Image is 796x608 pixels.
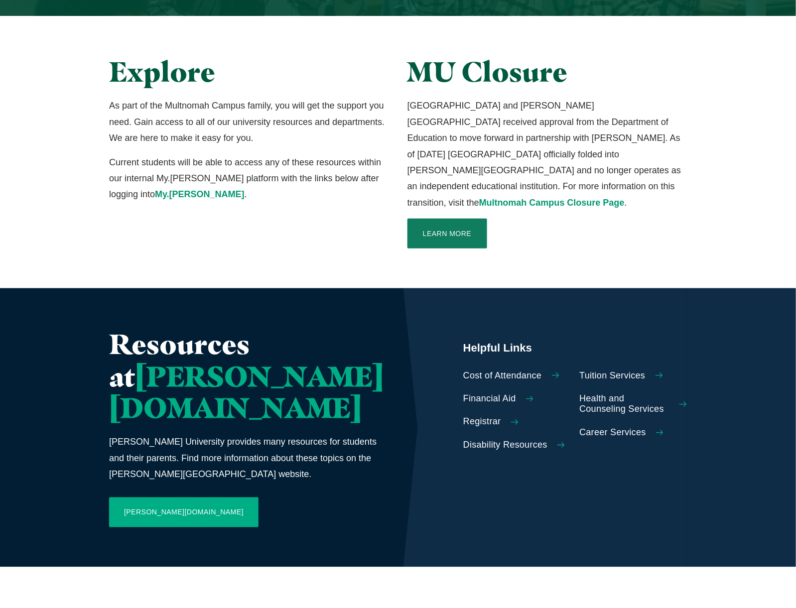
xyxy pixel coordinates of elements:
[580,428,647,439] span: Career Services
[463,417,501,428] span: Registrar
[109,328,384,424] h2: Resources at
[463,370,542,381] span: Cost of Attendance
[109,497,259,527] a: [PERSON_NAME][DOMAIN_NAME]
[580,428,687,439] a: Career Services
[407,98,687,211] p: [GEOGRAPHIC_DATA] and [PERSON_NAME][GEOGRAPHIC_DATA] received approval from the Department of Edu...
[109,98,389,146] p: As part of the Multnomah Campus family, you will get the support you need. Gain access to all of ...
[109,56,389,88] h2: Explore
[463,341,687,356] h5: Helpful Links
[155,189,245,199] a: My.[PERSON_NAME]
[580,370,646,381] span: Tuition Services
[479,198,625,208] a: Multnomah Campus Closure Page
[109,434,384,483] p: [PERSON_NAME] University provides many resources for students and their parents. Find more inform...
[580,370,687,381] a: Tuition Services
[463,394,516,405] span: Financial Aid
[580,394,687,415] a: Health and Counseling Services
[463,394,571,405] a: Financial Aid
[407,56,687,88] h2: MU Closure
[463,370,571,381] a: Cost of Attendance
[463,440,571,451] a: Disability Resources
[407,219,487,248] a: Learn More
[109,154,389,203] p: Current students will be able to access any of these resources within our internal My.[PERSON_NAM...
[580,394,670,415] span: Health and Counseling Services
[463,440,547,451] span: Disability Resources
[109,359,384,425] span: [PERSON_NAME][DOMAIN_NAME]
[463,417,571,428] a: Registrar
